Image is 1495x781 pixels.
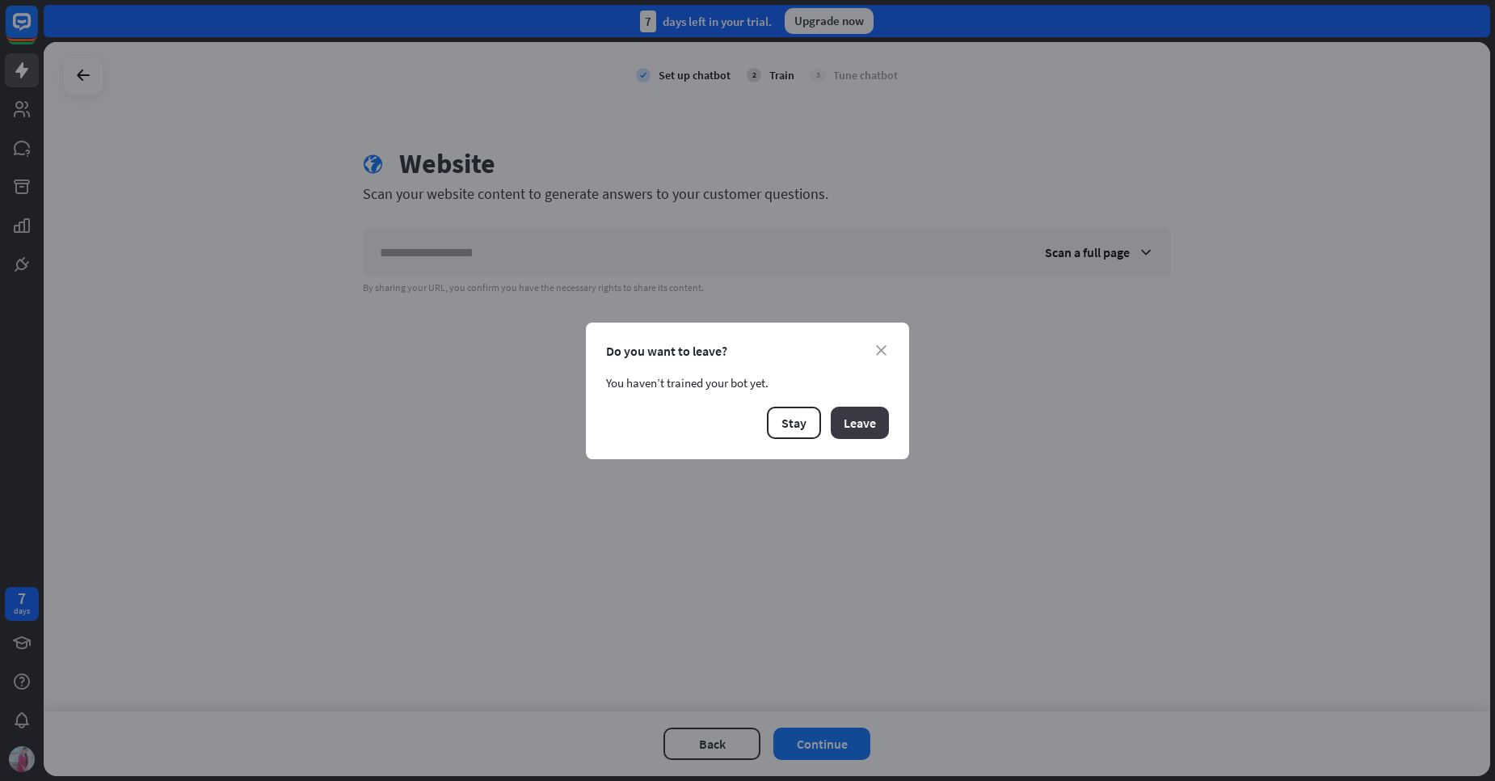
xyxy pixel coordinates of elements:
div: Do you want to leave? [606,343,889,359]
button: Leave [831,407,889,439]
div: You haven’t trained your bot yet. [606,375,889,390]
i: close [876,345,886,356]
button: Open LiveChat chat widget [13,6,61,55]
button: Stay [767,407,821,439]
